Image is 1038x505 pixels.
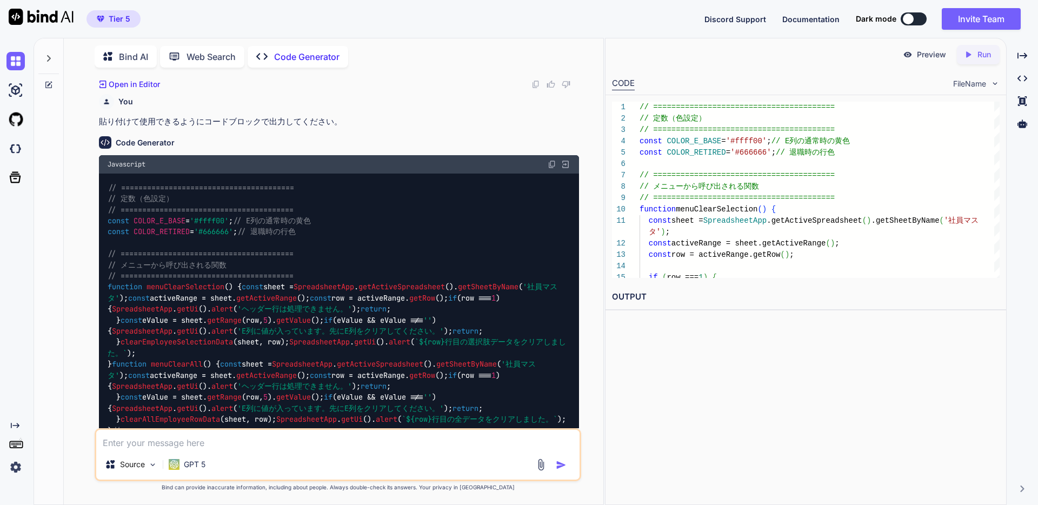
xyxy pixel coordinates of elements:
[108,282,142,292] span: function
[612,181,626,192] div: 8
[704,15,766,24] span: Discord Support
[671,250,780,259] span: row = activeRange.getRow
[830,239,835,248] span: )
[211,381,233,391] span: alert
[108,360,536,380] span: '社員マスタ'
[667,148,726,157] span: COLOR_RETIRED
[423,393,432,402] span: ''
[771,137,850,145] span: // E列の通常時の黄色
[612,136,626,147] div: 4
[767,216,862,225] span: .getActiveSpreadsheet
[237,304,352,314] span: 'ヘッダー行は処理できません。'
[448,370,457,380] span: if
[116,137,175,148] h6: Code Generator
[612,158,626,170] div: 6
[977,49,991,60] p: Run
[835,239,839,248] span: ;
[112,360,147,369] span: function
[903,50,913,59] img: preview
[177,326,198,336] span: getUi
[612,192,626,204] div: 9
[826,239,830,248] span: (
[237,227,296,237] span: // 退職時の行色
[789,250,794,259] span: ;
[612,102,626,113] div: 1
[237,381,352,391] span: 'ヘッダー行は処理できません。'
[953,78,986,89] span: FileName
[108,194,174,204] span: // 定数（色設定）
[648,239,671,248] span: const
[211,326,233,336] span: alert
[211,403,233,413] span: alert
[640,137,662,145] span: const
[6,139,25,158] img: darkCloudIdeIcon
[272,360,332,369] span: SpreadsheetApp
[406,414,432,424] span: ${row}
[640,148,662,157] span: const
[698,273,703,282] span: 1
[612,113,626,124] div: 2
[648,273,657,282] span: if
[207,393,242,402] span: getRange
[242,282,263,292] span: const
[324,315,332,325] span: if
[177,403,198,413] span: getUi
[942,8,1021,30] button: Invite Team
[95,483,581,491] p: Bind can provide inaccurate information, including about people. Always double-check its answers....
[211,304,233,314] span: alert
[612,272,626,283] div: 15
[757,205,762,214] span: (
[667,137,721,145] span: COLOR_E_BASE
[782,15,840,24] span: Documentation
[730,148,771,157] span: '#666666'
[944,216,979,225] span: '社員マス
[453,403,478,413] span: return
[917,49,946,60] p: Preview
[458,282,518,292] span: getSheetByName
[263,315,268,325] span: 5
[640,194,835,202] span: // ========================================
[361,304,387,314] span: return
[856,14,896,24] span: Dark mode
[612,124,626,136] div: 3
[648,216,671,225] span: const
[561,160,570,169] img: Open in Browser
[274,50,340,63] p: Code Generator
[236,293,297,303] span: getActiveRange
[148,460,157,469] img: Pick Models
[109,79,160,90] p: Open in Editor
[612,204,626,215] div: 10
[667,273,698,282] span: row ===
[612,249,626,261] div: 13
[862,216,866,225] span: (
[233,216,311,225] span: // E列の通常時の黄色
[177,304,198,314] span: getUi
[112,381,172,391] span: SpreadsheetApp
[448,293,457,303] span: if
[108,249,294,259] span: // ========================================
[108,183,294,192] span: // ========================================
[109,14,130,24] span: Tier 5
[782,14,840,25] button: Documentation
[99,116,579,128] p: 貼り付けて使用できるようにコードブロックで出力してください。
[671,216,703,225] span: sheet =
[771,148,775,157] span: ;
[703,273,707,282] span: )
[263,393,268,402] span: 5
[423,315,432,325] span: ''
[419,337,445,347] span: ${row}
[640,205,676,214] span: function
[640,114,706,123] span: // 定数（色設定）
[134,227,190,237] span: COLOR_RETIRED
[402,414,557,424] span: ` 行目の全データをクリアしました。`
[121,315,142,325] span: const
[9,9,74,25] img: Bind AI
[762,205,767,214] span: )
[169,459,179,470] img: GPT 5
[147,282,224,292] span: menuClearSelection
[661,228,665,236] span: )
[676,205,757,214] span: menuClearSelection
[704,14,766,25] button: Discord Support
[237,403,444,413] span: 'E列に値が入っています。先にE列をクリアしてください。'
[128,370,150,380] span: const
